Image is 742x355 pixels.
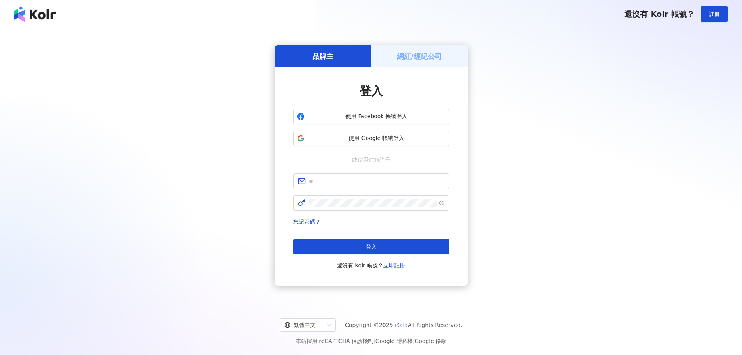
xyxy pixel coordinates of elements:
[413,338,415,344] span: |
[383,262,405,268] a: 立即註冊
[397,51,442,61] h5: 網紅/經紀公司
[395,322,408,328] a: iKala
[624,9,694,19] span: 還沒有 Kolr 帳號？
[374,338,375,344] span: |
[337,261,405,270] span: 還沒有 Kolr 帳號？
[375,338,413,344] a: Google 隱私權
[293,239,449,254] button: 登入
[308,113,446,120] span: 使用 Facebook 帳號登入
[366,244,377,250] span: 登入
[360,84,383,98] span: 登入
[293,131,449,146] button: 使用 Google 帳號登入
[293,109,449,124] button: 使用 Facebook 帳號登入
[701,6,728,22] button: 註冊
[293,219,321,225] a: 忘記密碼？
[439,200,444,206] span: eye-invisible
[414,338,446,344] a: Google 條款
[312,51,333,61] h5: 品牌主
[347,155,396,164] span: 或使用信箱註冊
[709,11,720,17] span: 註冊
[284,319,324,331] div: 繁體中文
[14,6,56,22] img: logo
[308,134,446,142] span: 使用 Google 帳號登入
[345,320,462,330] span: Copyright © 2025 All Rights Reserved.
[296,336,446,346] span: 本站採用 reCAPTCHA 保護機制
